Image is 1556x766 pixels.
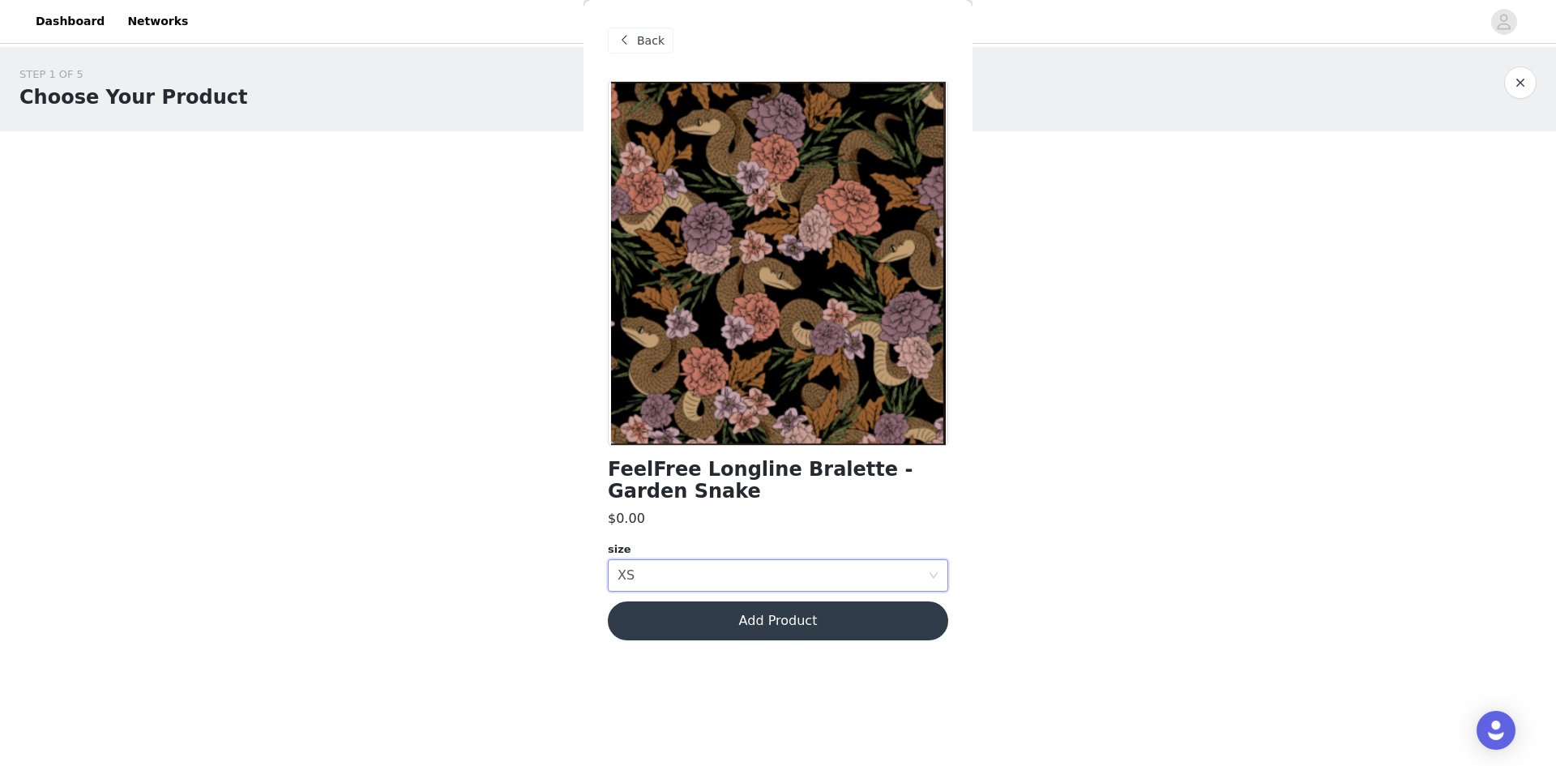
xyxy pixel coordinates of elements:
[19,66,247,83] div: STEP 1 OF 5
[608,541,948,558] div: size
[637,32,665,49] span: Back
[19,83,247,112] h1: Choose Your Product
[118,3,198,40] a: Networks
[618,560,635,591] div: XS
[608,459,948,503] h1: FeelFree Longline Bralette - Garden Snake
[1496,9,1511,35] div: avatar
[608,601,948,640] button: Add Product
[608,509,645,528] h3: $0.00
[26,3,114,40] a: Dashboard
[1477,711,1515,750] div: Open Intercom Messenger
